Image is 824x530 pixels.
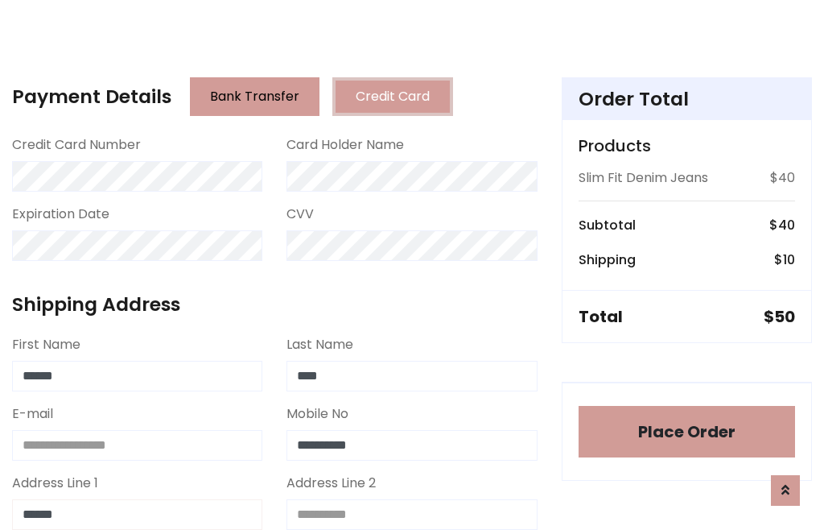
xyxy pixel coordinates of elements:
[286,404,348,424] label: Mobile No
[286,135,404,155] label: Card Holder Name
[12,135,141,155] label: Credit Card Number
[12,205,109,224] label: Expiration Date
[778,216,795,234] span: 40
[579,136,795,155] h5: Products
[286,474,376,493] label: Address Line 2
[579,406,795,458] button: Place Order
[764,307,795,326] h5: $
[332,77,453,116] button: Credit Card
[190,77,319,116] button: Bank Transfer
[579,307,623,326] h5: Total
[783,251,795,269] span: 10
[12,404,53,424] label: E-mail
[770,168,795,188] p: $40
[579,88,795,110] h4: Order Total
[286,335,353,354] label: Last Name
[774,252,795,267] h6: $
[579,252,636,267] h6: Shipping
[769,217,795,233] h6: $
[579,217,636,233] h6: Subtotal
[579,168,708,188] p: Slim Fit Denim Jeans
[12,474,98,493] label: Address Line 1
[774,305,795,328] span: 50
[12,293,538,316] h4: Shipping Address
[12,335,80,354] label: First Name
[12,85,171,108] h4: Payment Details
[286,205,314,224] label: CVV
